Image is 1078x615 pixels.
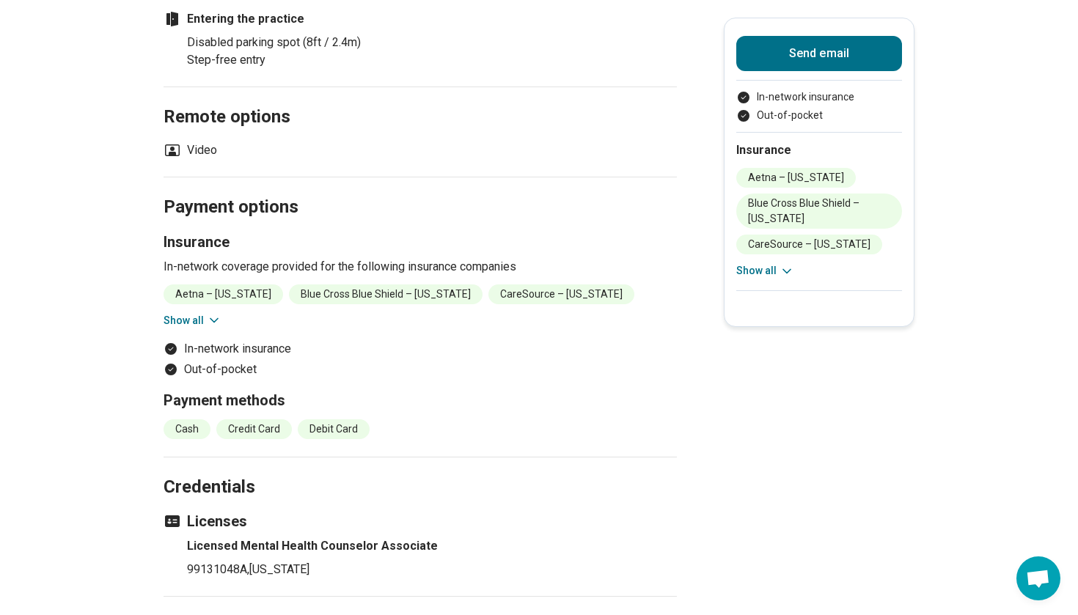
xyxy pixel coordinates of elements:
[488,284,634,304] li: CareSource – [US_STATE]
[164,340,677,358] li: In-network insurance
[736,263,794,279] button: Show all
[216,419,292,439] li: Credit Card
[736,235,882,254] li: CareSource – [US_STATE]
[164,511,677,531] h3: Licenses
[164,313,221,328] button: Show all
[187,561,677,578] p: 99131048A
[1016,556,1060,600] div: Open chat
[164,10,369,28] h4: Entering the practice
[187,34,369,51] li: Disabled parking spot (8ft / 2.4m)
[736,108,902,123] li: Out-of-pocket
[164,70,677,130] h2: Remote options
[164,258,677,276] p: In-network coverage provided for the following insurance companies
[187,51,369,69] li: Step-free entry
[164,160,677,220] h2: Payment options
[164,440,677,500] h2: Credentials
[164,390,677,410] h3: Payment methods
[164,340,677,378] ul: Payment options
[164,419,210,439] li: Cash
[164,284,283,304] li: Aetna – [US_STATE]
[736,194,902,229] li: Blue Cross Blue Shield – [US_STATE]
[736,89,902,123] ul: Payment options
[736,89,902,105] li: In-network insurance
[247,562,309,576] span: , [US_STATE]
[187,537,677,555] h4: Licensed Mental Health Counselor Associate
[736,141,902,159] h2: Insurance
[736,36,902,71] button: Send email
[289,284,483,304] li: Blue Cross Blue Shield – [US_STATE]
[736,168,856,188] li: Aetna – [US_STATE]
[164,232,677,252] h3: Insurance
[164,361,677,378] li: Out-of-pocket
[298,419,370,439] li: Debit Card
[164,141,217,159] li: Video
